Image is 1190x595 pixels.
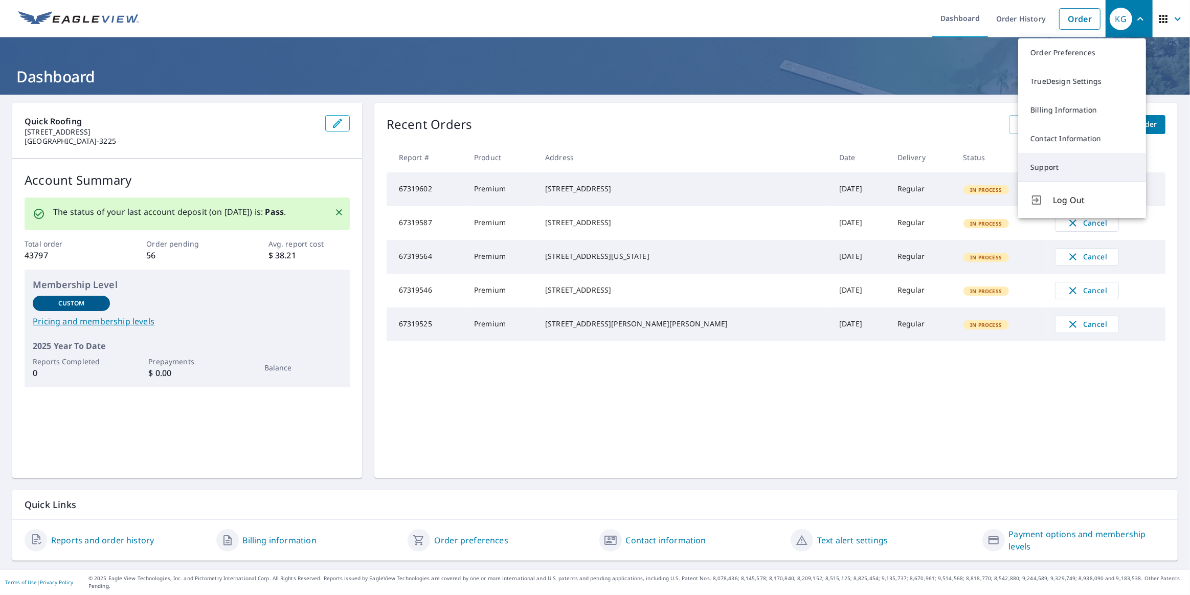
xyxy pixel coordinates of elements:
[1018,96,1146,124] a: Billing Information
[537,142,831,172] th: Address
[25,127,317,137] p: [STREET_ADDRESS]
[955,142,1047,172] th: Status
[1059,8,1101,30] a: Order
[964,186,1008,193] span: In Process
[25,238,106,249] p: Total order
[1066,284,1108,297] span: Cancel
[146,249,228,261] p: 56
[1018,38,1146,67] a: Order Preferences
[964,321,1008,328] span: In Process
[817,534,888,546] a: Text alert settings
[265,206,284,217] b: Pass
[264,362,342,373] p: Balance
[545,184,823,194] div: [STREET_ADDRESS]
[33,315,342,327] a: Pricing and membership levels
[387,274,466,307] td: 67319546
[33,356,110,367] p: Reports Completed
[33,278,342,292] p: Membership Level
[889,172,955,206] td: Regular
[387,240,466,274] td: 67319564
[889,307,955,341] td: Regular
[831,142,889,172] th: Date
[387,142,466,172] th: Report #
[148,367,226,379] p: $ 0.00
[1055,282,1119,299] button: Cancel
[831,240,889,274] td: [DATE]
[1055,316,1119,333] button: Cancel
[5,579,37,586] a: Terms of Use
[964,288,1008,295] span: In Process
[387,172,466,206] td: 67319602
[434,534,508,546] a: Order preferences
[1018,153,1146,182] a: Support
[1018,67,1146,96] a: TrueDesign Settings
[1055,248,1119,266] button: Cancel
[1018,124,1146,153] a: Contact Information
[53,206,286,218] p: The status of your last account deposit (on [DATE]) is: .
[25,498,1165,511] p: Quick Links
[25,249,106,261] p: 43797
[1066,251,1108,263] span: Cancel
[466,240,537,274] td: Premium
[545,217,823,228] div: [STREET_ADDRESS]
[1009,528,1166,553] a: Payment options and membership levels
[889,274,955,307] td: Regular
[12,66,1178,87] h1: Dashboard
[18,11,139,27] img: EV Logo
[40,579,73,586] a: Privacy Policy
[332,206,346,219] button: Close
[1018,118,1074,131] span: View All Orders
[466,142,537,172] th: Product
[466,206,537,240] td: Premium
[1055,214,1119,232] button: Cancel
[1066,217,1108,229] span: Cancel
[5,579,73,585] p: |
[25,171,350,189] p: Account Summary
[88,575,1185,590] p: © 2025 Eagle View Technologies, Inc. and Pictometry International Corp. All Rights Reserved. Repo...
[831,274,889,307] td: [DATE]
[268,238,350,249] p: Avg. report cost
[33,367,110,379] p: 0
[889,240,955,274] td: Regular
[146,238,228,249] p: Order pending
[964,220,1008,227] span: In Process
[889,142,955,172] th: Delivery
[387,206,466,240] td: 67319587
[545,319,823,329] div: [STREET_ADDRESS][PERSON_NAME][PERSON_NAME]
[466,172,537,206] td: Premium
[466,307,537,341] td: Premium
[889,206,955,240] td: Regular
[25,115,317,127] p: Quick Roofing
[33,340,342,352] p: 2025 Year To Date
[1066,318,1108,330] span: Cancel
[831,172,889,206] td: [DATE]
[831,206,889,240] td: [DATE]
[51,534,154,546] a: Reports and order history
[148,356,226,367] p: Prepayments
[964,254,1008,261] span: In Process
[387,307,466,341] td: 67319525
[545,285,823,295] div: [STREET_ADDRESS]
[243,534,317,546] a: Billing information
[1110,8,1132,30] div: KG
[58,299,85,308] p: Custom
[1018,182,1146,218] button: Log Out
[1009,115,1082,134] a: View All Orders
[25,137,317,146] p: [GEOGRAPHIC_DATA]-3225
[387,115,473,134] p: Recent Orders
[466,274,537,307] td: Premium
[545,251,823,261] div: [STREET_ADDRESS][US_STATE]
[831,307,889,341] td: [DATE]
[1053,194,1134,206] span: Log Out
[626,534,706,546] a: Contact information
[268,249,350,261] p: $ 38.21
